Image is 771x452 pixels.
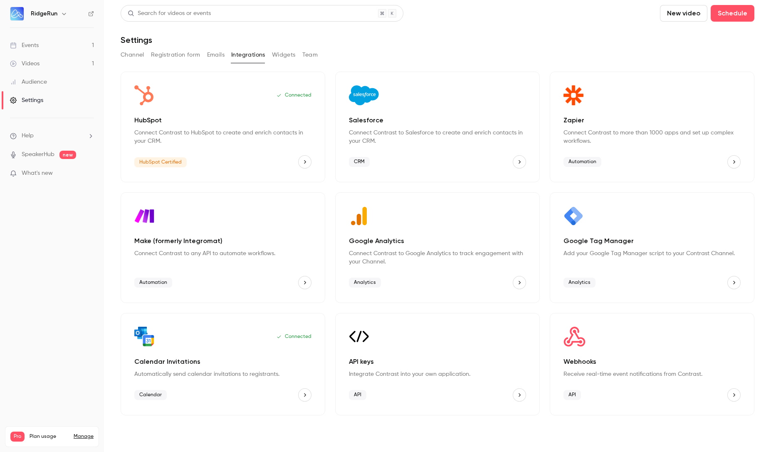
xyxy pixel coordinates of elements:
span: Automation [563,157,601,167]
img: RidgeRun [10,7,24,20]
div: Calendar Invitations [121,313,325,415]
p: Automatically send calendar invitations to registrants. [134,370,311,378]
div: Google Analytics [335,192,540,303]
p: API keys [349,357,526,367]
button: Google Tag Manager [727,276,741,289]
span: CRM [349,157,370,167]
div: Videos [10,60,40,68]
p: HubSpot [134,115,311,125]
p: Integrate Contrast into your own application. [349,370,526,378]
div: Events [10,41,39,50]
span: Plan usage [30,433,69,440]
span: new [59,151,76,159]
div: Salesforce [335,72,540,182]
button: Schedule [711,5,754,22]
button: Google Analytics [513,276,526,289]
span: API [349,390,366,400]
p: Connect Contrast to Google Analytics to track engagement with your Channel. [349,249,526,266]
span: Automation [134,278,172,288]
span: Analytics [349,278,381,288]
a: Manage [74,433,94,440]
p: Connect Contrast to more than 1000 apps and set up complex workflows. [563,129,741,145]
button: Salesforce [513,155,526,169]
button: Emails [207,48,225,62]
div: Webhooks [550,313,754,415]
button: Widgets [272,48,296,62]
span: Calendar [134,390,167,400]
button: Webhooks [727,388,741,402]
button: New video [660,5,707,22]
div: Settings [10,96,43,104]
p: Google Tag Manager [563,236,741,246]
span: Analytics [563,278,596,288]
span: Help [22,132,34,140]
span: HubSpot Certified [134,157,187,167]
span: What's new [22,169,53,178]
a: SpeakerHub [22,150,54,159]
div: Audience [10,78,47,86]
div: Search for videos or events [128,9,211,18]
p: Salesforce [349,115,526,125]
h6: RidgeRun [31,10,57,18]
p: Calendar Invitations [134,357,311,367]
h1: Settings [121,35,152,45]
p: Zapier [563,115,741,125]
button: Team [302,48,318,62]
p: Connect Contrast to any API to automate workflows. [134,249,311,258]
button: API keys [513,388,526,402]
span: API [563,390,581,400]
button: Zapier [727,155,741,169]
li: help-dropdown-opener [10,132,94,140]
button: Channel [121,48,144,62]
p: Connected [277,92,311,99]
div: HubSpot [121,72,325,182]
button: Registration form [151,48,200,62]
p: Receive real-time event notifications from Contrast. [563,370,741,378]
button: HubSpot [298,155,311,169]
button: Calendar Invitations [298,388,311,402]
p: Google Analytics [349,236,526,246]
div: API keys [335,313,540,415]
p: Connected [277,333,311,340]
div: Zapier [550,72,754,182]
div: Make (formerly Integromat) [121,192,325,303]
p: Make (formerly Integromat) [134,236,311,246]
span: Pro [10,432,25,442]
div: Google Tag Manager [550,192,754,303]
p: Add your Google Tag Manager script to your Contrast Channel. [563,249,741,258]
p: Webhooks [563,357,741,367]
button: Make (formerly Integromat) [298,276,311,289]
p: Connect Contrast to Salesforce to create and enrich contacts in your CRM. [349,129,526,145]
button: Integrations [231,48,265,62]
p: Connect Contrast to HubSpot to create and enrich contacts in your CRM. [134,129,311,145]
